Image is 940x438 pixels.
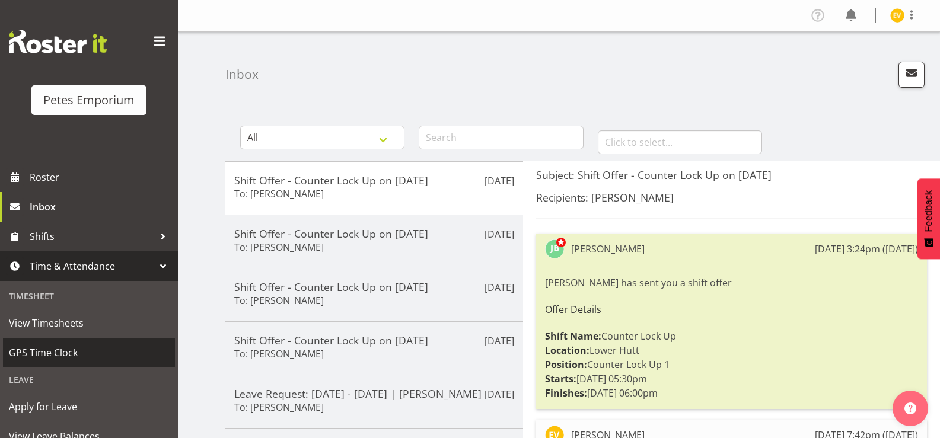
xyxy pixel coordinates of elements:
[545,239,564,258] img: jodine-bunn132.jpg
[234,227,514,240] h5: Shift Offer - Counter Lock Up on [DATE]
[234,295,324,306] h6: To: [PERSON_NAME]
[923,190,934,232] span: Feedback
[9,30,107,53] img: Rosterit website logo
[485,227,514,241] p: [DATE]
[3,338,175,367] a: GPS Time Clock
[234,348,324,360] h6: To: [PERSON_NAME]
[485,334,514,348] p: [DATE]
[545,344,590,357] strong: Location:
[815,242,918,256] div: [DATE] 3:24pm ([DATE])
[545,358,587,371] strong: Position:
[234,174,514,187] h5: Shift Offer - Counter Lock Up on [DATE]
[536,168,927,181] h5: Subject: Shift Offer - Counter Lock Up on [DATE]
[234,387,514,400] h5: Leave Request: [DATE] - [DATE] | [PERSON_NAME]
[30,257,154,275] span: Time & Attendance
[485,174,514,188] p: [DATE]
[419,126,583,149] input: Search
[43,91,135,109] div: Petes Emporium
[536,191,927,204] h5: Recipients: [PERSON_NAME]
[234,401,324,413] h6: To: [PERSON_NAME]
[9,314,169,332] span: View Timesheets
[545,330,601,343] strong: Shift Name:
[545,386,587,399] strong: Finishes:
[545,304,918,315] h6: Offer Details
[485,280,514,295] p: [DATE]
[234,280,514,293] h5: Shift Offer - Counter Lock Up on [DATE]
[917,178,940,259] button: Feedback - Show survey
[904,402,916,414] img: help-xxl-2.png
[9,344,169,362] span: GPS Time Clock
[3,367,175,392] div: Leave
[234,188,324,200] h6: To: [PERSON_NAME]
[9,398,169,415] span: Apply for Leave
[30,198,172,216] span: Inbox
[30,228,154,245] span: Shifts
[545,273,918,403] div: [PERSON_NAME] has sent you a shift offer Counter Lock Up Lower Hutt Counter Lock Up 1 [DATE] 05:3...
[234,334,514,347] h5: Shift Offer - Counter Lock Up on [DATE]
[545,372,576,385] strong: Starts:
[890,8,904,23] img: eva-vailini10223.jpg
[3,284,175,308] div: Timesheet
[225,68,259,81] h4: Inbox
[485,387,514,401] p: [DATE]
[234,241,324,253] h6: To: [PERSON_NAME]
[598,130,762,154] input: Click to select...
[3,308,175,338] a: View Timesheets
[3,392,175,421] a: Apply for Leave
[571,242,645,256] div: [PERSON_NAME]
[30,168,172,186] span: Roster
